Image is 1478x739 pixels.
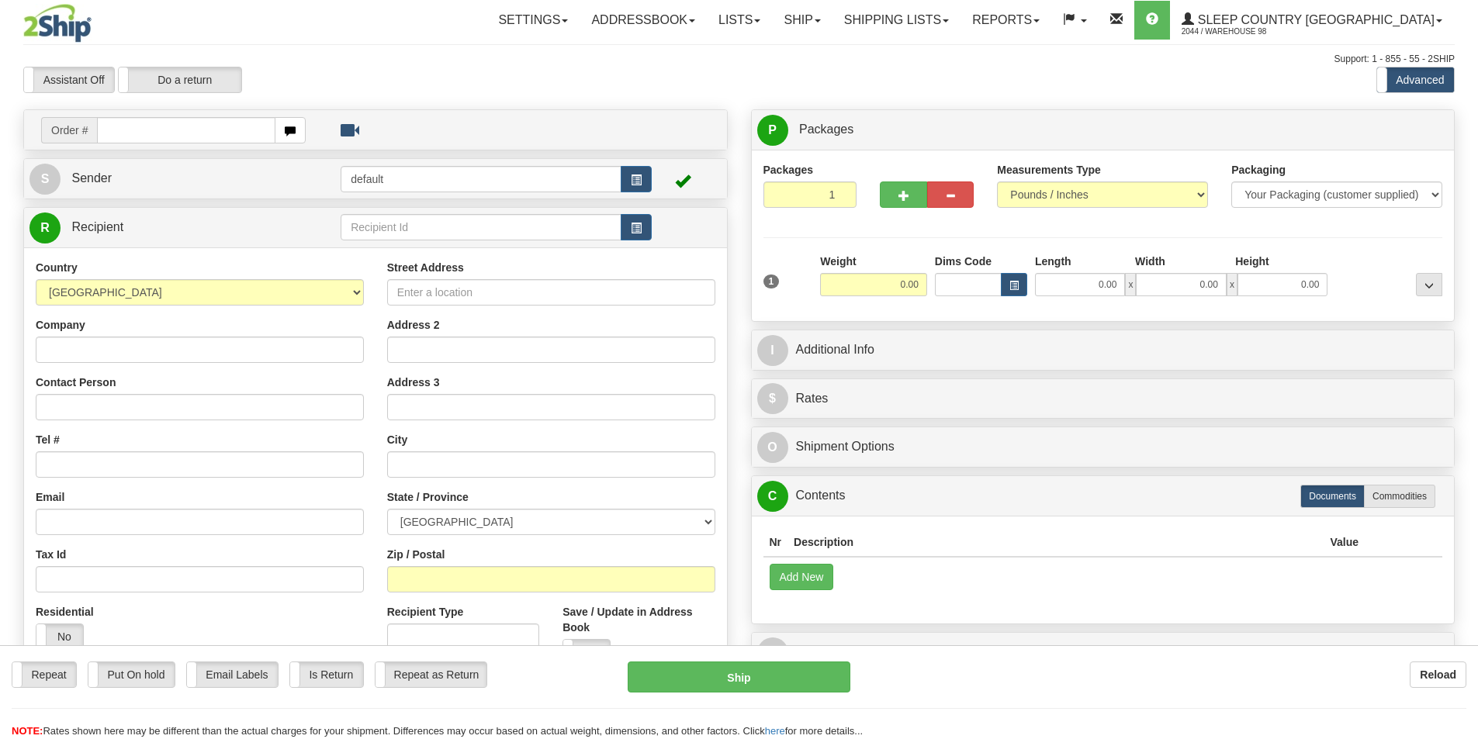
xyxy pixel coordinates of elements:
[29,163,341,195] a: S Sender
[71,220,123,233] span: Recipient
[763,162,814,178] label: Packages
[1135,254,1165,269] label: Width
[1442,290,1476,448] iframe: chat widget
[1035,254,1071,269] label: Length
[757,481,788,512] span: C
[961,1,1051,40] a: Reports
[757,115,788,146] span: P
[935,254,992,269] label: Dims Code
[24,67,114,92] label: Assistant Off
[765,725,785,737] a: here
[763,528,788,557] th: Nr
[187,662,278,687] label: Email Labels
[1416,273,1442,296] div: ...
[757,480,1449,512] a: CContents
[1300,485,1365,508] label: Documents
[88,662,175,687] label: Put On hold
[580,1,707,40] a: Addressbook
[1194,13,1435,26] span: Sleep Country [GEOGRAPHIC_DATA]
[1420,668,1456,681] b: Reload
[29,212,306,243] a: R Recipient
[36,260,78,275] label: Country
[772,1,832,40] a: Ship
[387,547,445,562] label: Zip / Postal
[799,123,853,136] span: Packages
[997,162,1101,178] label: Measurements Type
[820,254,856,269] label: Weight
[757,383,1449,415] a: $Rates
[290,662,363,687] label: Is Return
[1377,67,1454,92] label: Advanced
[1125,273,1136,296] span: x
[757,334,1449,366] a: IAdditional Info
[12,662,76,687] label: Repeat
[36,375,116,390] label: Contact Person
[1410,661,1466,688] button: Reload
[29,164,61,195] span: S
[787,528,1324,557] th: Description
[757,637,1449,668] a: RReturn Shipment
[41,117,97,143] span: Order #
[119,67,241,92] label: Do a return
[1231,162,1286,178] label: Packaging
[36,432,60,447] label: Tel #
[12,725,43,737] span: NOTE:
[36,317,85,333] label: Company
[832,1,961,40] a: Shipping lists
[628,661,850,692] button: Ship
[757,335,788,366] span: I
[707,1,772,40] a: Lists
[1364,485,1435,508] label: Commodities
[757,637,788,668] span: R
[387,489,469,505] label: State / Province
[387,604,464,620] label: Recipient Type
[29,212,61,243] span: R
[1235,254,1269,269] label: Height
[341,166,621,192] input: Sender Id
[763,275,780,288] span: 1
[1170,1,1454,40] a: Sleep Country [GEOGRAPHIC_DATA] 2044 / Warehouse 98
[387,260,464,275] label: Street Address
[1324,528,1365,557] th: Value
[486,1,580,40] a: Settings
[770,564,834,590] button: Add New
[71,171,112,185] span: Sender
[376,662,486,687] label: Repeat as Return
[36,547,66,562] label: Tax Id
[757,431,1449,463] a: OShipment Options
[1227,273,1237,296] span: x
[36,489,64,505] label: Email
[36,604,94,620] label: Residential
[23,53,1455,66] div: Support: 1 - 855 - 55 - 2SHIP
[387,279,715,306] input: Enter a location
[387,375,440,390] label: Address 3
[23,4,92,43] img: logo2044.jpg
[562,604,715,635] label: Save / Update in Address Book
[757,114,1449,146] a: P Packages
[387,432,407,447] label: City
[36,624,83,649] label: No
[1182,24,1298,40] span: 2044 / Warehouse 98
[757,383,788,414] span: $
[387,317,440,333] label: Address 2
[757,432,788,463] span: O
[563,640,610,665] label: No
[341,214,621,240] input: Recipient Id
